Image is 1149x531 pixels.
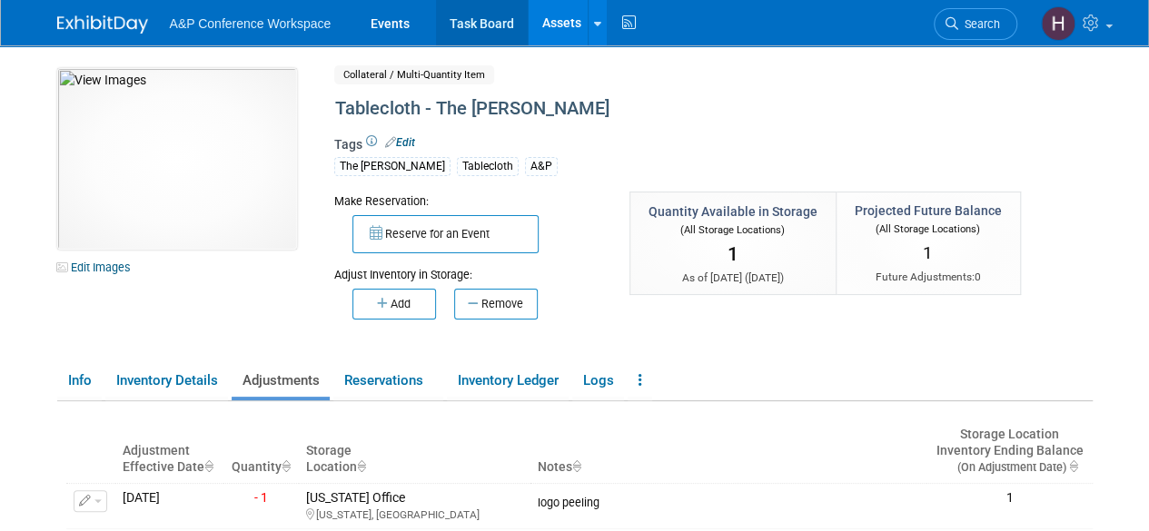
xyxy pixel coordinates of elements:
div: logo peeling [538,490,919,510]
th: Notes : activate to sort column ascending [530,419,926,483]
img: View Images [57,68,297,250]
div: Quantity Available in Storage [649,202,817,221]
span: [DATE] [748,271,780,284]
div: Tablecloth - The [PERSON_NAME] [329,93,1015,125]
span: 0 [975,270,981,283]
div: (All Storage Locations) [855,220,1002,237]
span: 1 [923,242,933,263]
a: Adjustments [232,365,330,397]
a: Edit Images [57,256,138,279]
div: Projected Future Balance [855,202,1002,220]
span: 1 [728,243,738,265]
button: Reserve for an Event [352,215,539,253]
span: Search [958,17,1000,31]
div: As of [DATE] ( ) [649,270,817,286]
div: Make Reservation: [334,192,602,210]
a: Inventory Details [105,365,228,397]
th: Quantity : activate to sort column ascending [223,419,299,483]
button: Add [352,289,436,320]
a: Inventory Ledger [447,365,569,397]
img: Hannah Siegel [1041,6,1075,41]
div: The [PERSON_NAME] [334,157,451,176]
div: Adjust Inventory in Storage: [334,253,602,283]
th: Storage Location : activate to sort column ascending [299,419,530,483]
img: ExhibitDay [57,15,148,34]
a: Reservations [333,365,443,397]
div: [US_STATE] Office [306,490,523,523]
div: A&P [525,157,558,176]
div: Tags [334,135,1015,188]
span: (On Adjustment Date) [941,460,1065,474]
td: [DATE] [115,483,223,529]
span: A&P Conference Workspace [170,16,332,31]
a: Edit [385,136,415,149]
div: 1 [934,490,1085,506]
a: Logs [572,365,624,397]
span: - 1 [254,490,268,505]
a: Info [57,365,102,397]
button: Remove [454,289,538,320]
div: [US_STATE], [GEOGRAPHIC_DATA] [306,506,523,522]
div: (All Storage Locations) [649,221,817,238]
a: Search [934,8,1017,40]
th: Adjustment Effective Date : activate to sort column ascending [115,419,223,483]
div: Tablecloth [457,157,519,176]
div: Future Adjustments: [855,270,1002,285]
span: Collateral / Multi-Quantity Item [334,65,494,84]
th: Storage LocationInventory Ending Balance (On Adjustment Date) : activate to sort column ascending [926,419,1092,483]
